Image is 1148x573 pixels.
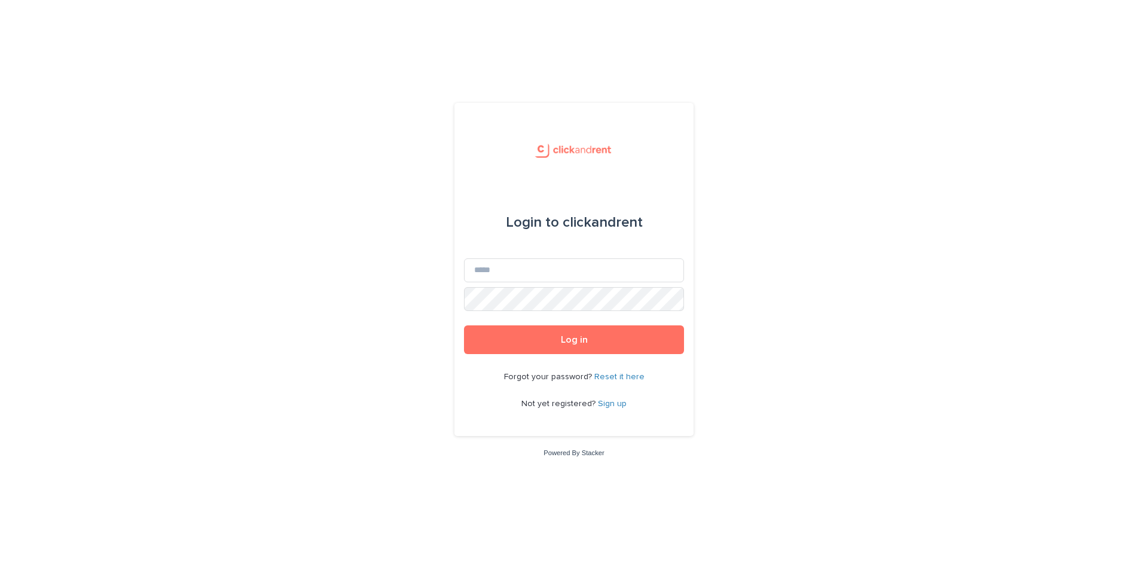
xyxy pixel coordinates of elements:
img: UCB0brd3T0yccxBKYDjQ [530,132,617,167]
span: Not yet registered? [521,400,598,408]
span: Login to [506,215,559,230]
span: Log in [561,335,588,345]
a: Powered By Stacker [544,449,604,456]
button: Log in [464,325,684,354]
div: clickandrent [506,206,643,239]
a: Reset it here [594,373,645,381]
span: Forgot your password? [504,373,594,381]
a: Sign up [598,400,627,408]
